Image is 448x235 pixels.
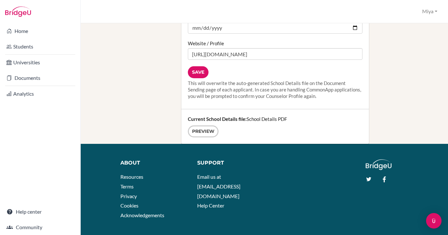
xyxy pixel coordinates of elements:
[1,40,79,53] a: Students
[1,221,79,234] a: Community
[120,193,137,199] a: Privacy
[188,66,209,78] input: Save
[1,56,79,69] a: Universities
[5,6,31,17] img: Bridge-U
[1,71,79,84] a: Documents
[120,159,188,167] div: About
[419,5,440,17] button: Miya
[188,125,219,137] a: Preview
[1,25,79,37] a: Home
[426,213,442,229] div: Open Intercom Messenger
[120,174,143,180] a: Resources
[366,159,392,170] img: logo_white@2x-f4f0deed5e89b7ecb1c2cc34c3e3d731f90f0f143d5ea2071677605dd97b5244.png
[197,174,240,199] a: Email us at [EMAIL_ADDRESS][DOMAIN_NAME]
[1,87,79,100] a: Analytics
[188,116,247,122] strong: Current School Details file:
[120,183,134,189] a: Terms
[120,202,138,208] a: Cookies
[1,205,79,218] a: Help center
[120,212,164,218] a: Acknowledgements
[197,159,260,167] div: Support
[188,80,363,99] div: This will overwrite the auto-generated School Details file on the Document Sending page of each a...
[181,109,369,144] div: School Details PDF
[188,40,224,47] label: Website / Profile
[197,202,224,208] a: Help Center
